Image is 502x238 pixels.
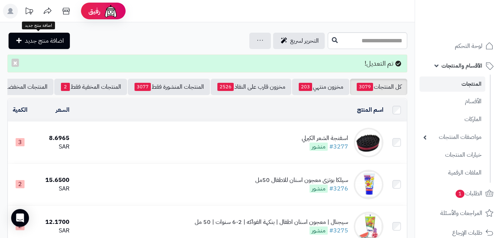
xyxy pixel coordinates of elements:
span: اضافة منتج جديد [25,36,64,45]
a: تحديثات المنصة [20,4,38,20]
div: Open Intercom Messenger [11,209,29,227]
span: الأقسام والمنتجات [441,61,482,71]
div: سيجنال | معجون اسنان اطفال | بنكهة الفواكه | 2-6 سنوات | 50 مل [195,218,348,226]
a: الملفات الرقمية [420,165,485,181]
a: اسم المنتج [357,105,383,114]
a: #3275 [329,226,348,235]
a: #3277 [329,142,348,151]
span: رفيق [88,7,100,16]
a: السعر [56,105,69,114]
span: 2 [16,222,25,230]
span: 2526 [217,83,234,91]
span: الطلبات [455,188,482,199]
a: كل المنتجات3079 [350,79,407,95]
button: × [12,59,19,67]
span: 2 [16,180,25,188]
a: اضافة منتج جديد [9,33,70,49]
span: التحرير لسريع [290,36,319,45]
div: سيلكا بوتزى معجون اسنان للاطفال 50مل [255,176,348,185]
span: 3079 [357,83,373,91]
img: ai-face.png [103,4,118,19]
a: الماركات [420,111,485,127]
a: مواصفات المنتجات [420,129,485,145]
span: طلبات الإرجاع [452,228,482,238]
span: 3 [16,138,25,146]
div: اضافة منتج جديد [22,22,55,30]
a: الأقسام [420,94,485,110]
span: منشور [310,185,328,193]
a: مخزون قارب على النفاذ2526 [211,79,291,95]
a: الكمية [13,105,27,114]
span: 2 [61,83,70,91]
a: المنتجات المخفية فقط2 [54,79,127,95]
img: سيلكا بوتزى معجون اسنان للاطفال 50مل [354,170,383,199]
div: SAR [35,185,69,193]
a: التحرير لسريع [273,33,325,49]
a: المراجعات والأسئلة [420,204,498,222]
div: تم التعديل! [7,55,407,72]
div: SAR [35,226,69,235]
a: الطلبات1 [420,185,498,202]
div: 8.6965 [35,134,69,143]
a: خيارات المنتجات [420,147,485,163]
span: 203 [299,83,312,91]
a: المنتجات [420,76,485,92]
a: #3276 [329,184,348,193]
a: لوحة التحكم [420,37,498,55]
span: لوحة التحكم [455,41,482,51]
span: 1 [456,190,464,198]
div: 12.1700 [35,218,69,226]
div: SAR [35,143,69,151]
span: منشور [310,143,328,151]
span: المراجعات والأسئلة [440,208,482,218]
span: منشور [310,226,328,235]
div: 15.6500 [35,176,69,185]
span: 3077 [135,83,151,91]
div: اسفنجة الشعر الكيرلي [302,134,348,143]
img: اسفنجة الشعر الكيرلي [354,128,383,157]
a: مخزون منتهي203 [292,79,349,95]
a: المنتجات المنشورة فقط3077 [128,79,210,95]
